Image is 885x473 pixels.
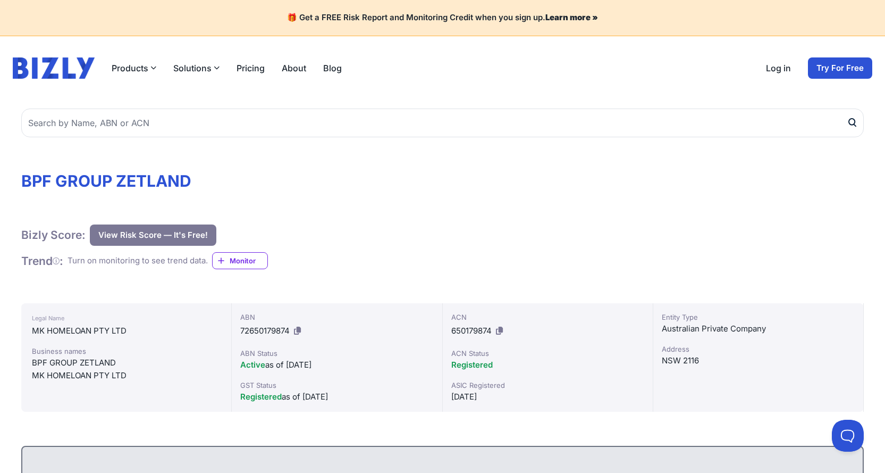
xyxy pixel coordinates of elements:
h1: Bizly Score: [21,228,86,242]
span: Registered [451,360,493,370]
div: GST Status [240,380,433,391]
a: Monitor [212,252,268,269]
button: Solutions [173,62,220,74]
span: 72650179874 [240,326,290,336]
div: Australian Private Company [662,322,855,335]
div: Business names [32,346,221,356]
div: as of [DATE] [240,359,433,371]
a: Blog [323,62,342,74]
h1: Trend : [21,254,63,268]
div: as of [DATE] [240,391,433,403]
h1: BPF GROUP ZETLAND [21,171,864,190]
div: ABN [240,312,433,322]
input: Search by Name, ABN or ACN [21,109,864,137]
button: Products [112,62,156,74]
div: [DATE] [451,391,644,403]
div: ACN Status [451,348,644,359]
div: BPF GROUP ZETLAND [32,356,221,369]
div: Address [662,344,855,354]
div: Legal Name [32,312,221,325]
span: 650179874 [451,326,492,336]
a: Pricing [237,62,265,74]
a: Learn more » [545,12,598,22]
div: Entity Type [662,312,855,322]
iframe: Toggle Customer Support [832,420,864,452]
a: Log in [766,62,791,74]
div: ASIC Registered [451,380,644,391]
div: MK HOMELOAN PTY LTD [32,325,221,337]
span: Monitor [230,255,267,266]
span: Active [240,360,265,370]
div: NSW 2116 [662,354,855,367]
h4: 🎁 Get a FREE Risk Report and Monitoring Credit when you sign up. [13,13,872,23]
div: Turn on monitoring to see trend data. [68,255,208,267]
button: View Risk Score — It's Free! [90,225,216,246]
a: Try For Free [808,57,872,79]
div: MK HOMELOAN PTY LTD [32,369,221,382]
div: ABN Status [240,348,433,359]
a: About [282,62,306,74]
span: Registered [240,392,282,402]
div: ACN [451,312,644,322]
